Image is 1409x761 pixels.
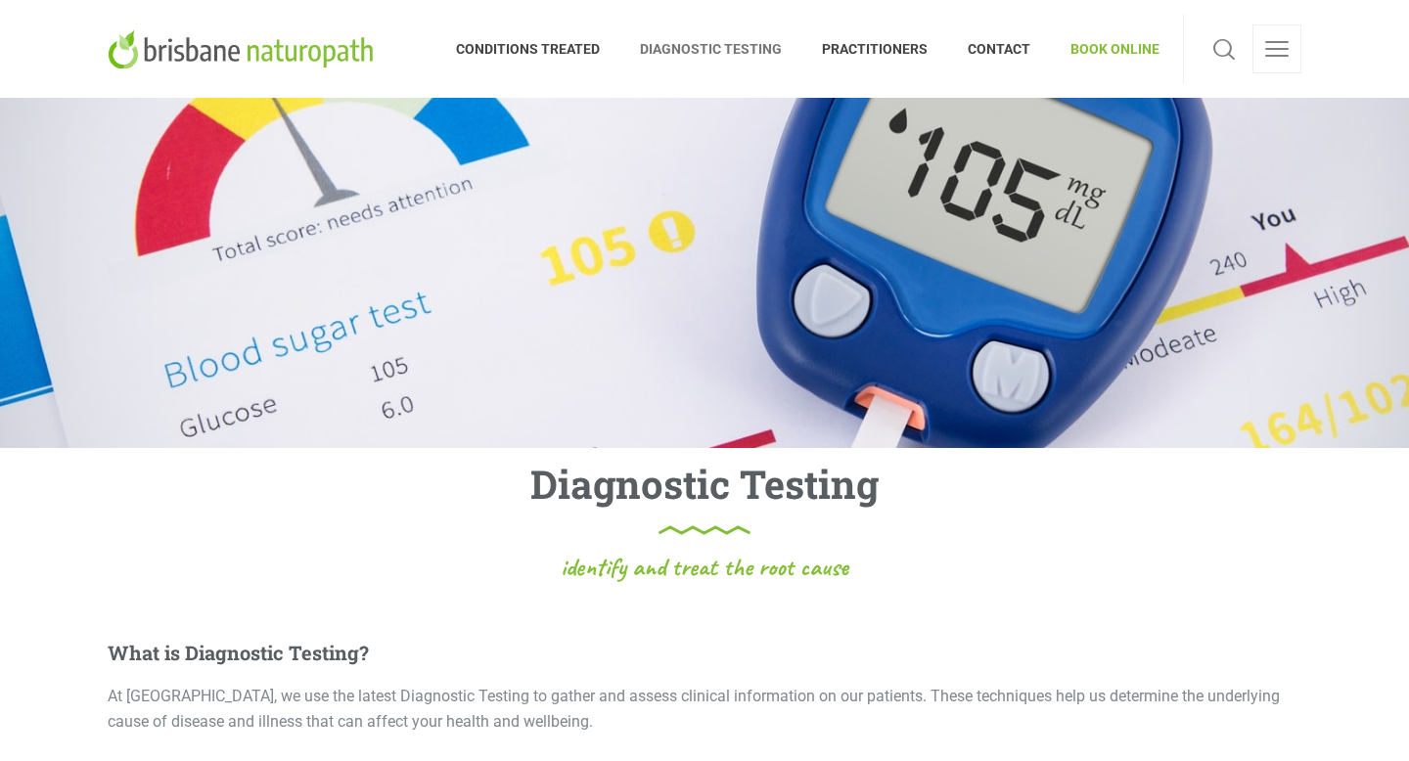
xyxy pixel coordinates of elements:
[456,33,620,65] span: CONDITIONS TREATED
[620,15,802,83] a: DIAGNOSTIC TESTING
[1207,24,1241,73] a: Search
[948,33,1051,65] span: CONTACT
[620,33,802,65] span: DIAGNOSTIC TESTING
[948,15,1051,83] a: CONTACT
[1051,15,1159,83] a: BOOK ONLINE
[108,15,381,83] a: Brisbane Naturopath
[530,458,879,535] h1: Diagnostic Testing
[1051,33,1159,65] span: BOOK ONLINE
[108,641,1301,664] h5: What is Diagnostic Testing?
[108,684,1301,734] p: At [GEOGRAPHIC_DATA], we use the latest Diagnostic Testing to gather and assess clinical informat...
[802,33,948,65] span: PRACTITIONERS
[456,15,620,83] a: CONDITIONS TREATED
[561,555,848,580] span: identify and treat the root cause
[802,15,948,83] a: PRACTITIONERS
[108,29,381,68] img: Brisbane Naturopath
